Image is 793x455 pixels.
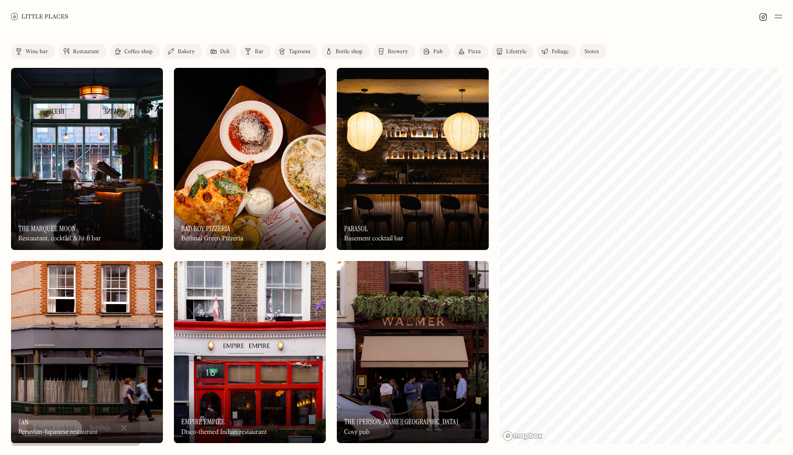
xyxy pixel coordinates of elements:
h3: The [PERSON_NAME][GEOGRAPHIC_DATA] [344,417,458,426]
div: Basement cocktail bar [344,235,403,243]
a: Settings [89,418,111,438]
a: Bakery [163,44,202,59]
div: Settings [89,425,111,431]
a: Bar [240,44,271,59]
img: Fan [11,261,163,443]
a: The Marquee MoonThe Marquee MoonThe Marquee MoonRestaurant, cocktail & hi-fi bar [11,68,163,250]
a: Bottle shop [321,44,370,59]
a: 🍪 Accept cookies [18,420,82,437]
h3: Bad Boy Pizzeria [181,224,230,233]
a: Deli [206,44,237,59]
div: Stores [584,49,599,55]
a: Empire EmpireEmpire EmpireEmpire EmpireDisco-themed Indian restaurant [174,261,326,443]
a: Bad Boy PizzeriaBad Boy PizzeriaBad Boy PizzeriaBethnal Green Pizzeria [174,68,326,250]
div: 🍪 Accept cookies [26,424,75,433]
img: The Walmer Castle [337,261,489,443]
a: Mapbox homepage [503,431,543,441]
img: The Marquee Moon [11,68,163,250]
img: Bad Boy Pizzeria [174,68,326,250]
div: Brewery [388,49,408,55]
div: Pizza [468,49,481,55]
div: Coffee shop [124,49,152,55]
a: Foliage [537,44,576,59]
a: Brewery [374,44,415,59]
canvas: Map [500,68,782,444]
div: Deli [220,49,230,55]
div: Foliage [552,49,569,55]
div: Close Cookie Popup [123,428,124,428]
div: Bethnal Green Pizzeria [181,235,243,243]
a: Wine bar [11,44,55,59]
div: Restaurant [73,49,99,55]
div: Taproom [289,49,310,55]
div: Lifestyle [506,49,526,55]
img: Empire Empire [174,261,326,443]
h3: Parasol [344,224,368,233]
a: FanFanFanPeruvian-Japanese restaurant [11,261,163,443]
a: Close Cookie Popup [115,419,133,437]
div: Restaurant, cocktail & hi-fi bar [18,235,101,243]
a: Pizza [454,44,488,59]
a: Taproom [274,44,318,59]
div: Wine bar [25,49,48,55]
img: Parasol [337,68,489,250]
div: Cosy pub [344,428,369,436]
div: Disco-themed Indian restaurant [181,428,267,436]
a: Coffee shop [110,44,160,59]
div: Pub [433,49,443,55]
a: Restaurant [59,44,106,59]
a: The Walmer CastleThe Walmer CastleThe [PERSON_NAME][GEOGRAPHIC_DATA]Cosy pub [337,261,489,443]
a: ParasolParasolParasolBasement cocktail bar [337,68,489,250]
div: Bakery [178,49,195,55]
div: Bottle shop [335,49,363,55]
h3: Empire Empire [181,417,224,426]
a: Pub [419,44,450,59]
h3: The Marquee Moon [18,224,76,233]
a: Lifestyle [492,44,534,59]
div: Bar [255,49,263,55]
a: Stores [580,44,606,59]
